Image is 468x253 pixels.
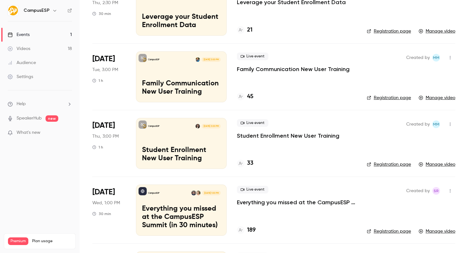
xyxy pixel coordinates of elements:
span: Premium [8,237,28,245]
p: Leverage your Student Enrollment Data [142,13,221,30]
a: Registration page [367,161,411,168]
a: Registration page [367,28,411,34]
div: 1 h [92,145,103,150]
a: Manage video [419,28,455,34]
a: Manage video [419,228,455,235]
span: Help [17,101,26,107]
a: Everything you missed at the CampusESP Summit (in 30 minutes)CampusESPLeslie GaleDave Becker[DATE... [136,184,227,235]
div: Jul 15 Tue, 3:00 PM (America/New York) [92,51,126,102]
p: CampusESP [148,192,160,195]
iframe: Noticeable Trigger [64,130,72,136]
span: Mairin Matthews [432,54,440,61]
span: [DATE] 3:00 PM [202,124,220,128]
p: Family Communication New User Training [142,80,221,96]
span: MM [433,54,439,61]
div: Audience [8,60,36,66]
span: Live event [237,119,268,127]
a: Manage video [419,95,455,101]
span: Stephanie Robinson [432,187,440,195]
span: Tue, 3:00 PM [92,67,118,73]
span: [DATE] [92,54,115,64]
div: Videos [8,46,30,52]
span: What's new [17,129,40,136]
a: 33 [237,159,253,168]
p: CampusESP [148,125,160,128]
a: 189 [237,226,256,235]
a: Manage video [419,161,455,168]
a: Family Communication New User Training [237,65,350,73]
p: CampusESP [148,58,160,61]
span: Created by [406,120,430,128]
a: Everything you missed at the CampusESP Summit (in 30 minutes) [237,199,357,206]
span: Live event [237,53,268,60]
h4: 21 [247,26,252,34]
a: 21 [237,26,252,34]
h4: 33 [247,159,253,168]
li: help-dropdown-opener [8,101,72,107]
p: Student Enrollment New User Training [142,146,221,163]
span: [DATE] [92,187,115,197]
img: Leslie Gale [196,191,201,195]
a: Registration page [367,228,411,235]
span: MM [433,120,439,128]
span: Created by [406,187,430,195]
h6: CampusESP [24,7,50,14]
a: Student Enrollment New User Training [237,132,339,140]
img: Dave Becker [191,191,196,195]
img: Rebecca McCrory [195,124,200,128]
a: Family Communication New User TrainingCampusESPLacey Janofsky[DATE] 3:00 PMFamily Communication N... [136,51,227,102]
h4: 45 [247,92,253,101]
div: Jul 10 Thu, 3:00 PM (America/New York) [92,118,126,169]
h4: 189 [247,226,256,235]
span: [DATE] 3:00 PM [202,57,220,62]
a: Student Enrollment New User TrainingCampusESPRebecca McCrory[DATE] 3:00 PMStudent Enrollment New ... [136,118,227,169]
img: CampusESP [8,5,18,16]
div: 30 min [92,211,111,216]
img: Lacey Janofsky [195,57,200,62]
span: Thu, 3:00 PM [92,133,119,140]
span: Wed, 1:00 PM [92,200,120,206]
div: 30 min [92,11,111,16]
span: [DATE] 1:00 PM [202,191,220,195]
span: Created by [406,54,430,61]
span: SR [434,187,439,195]
a: SpeakerHub [17,115,42,122]
span: Mairin Matthews [432,120,440,128]
span: Live event [237,186,268,193]
div: Settings [8,74,33,80]
div: Events [8,32,30,38]
div: 1 h [92,78,103,83]
span: Plan usage [32,239,72,244]
span: new [46,115,58,122]
a: Registration page [367,95,411,101]
a: 45 [237,92,253,101]
p: Everything you missed at the CampusESP Summit (in 30 minutes) [142,205,221,229]
div: Jul 9 Wed, 1:00 PM (America/New York) [92,184,126,235]
span: [DATE] [92,120,115,131]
